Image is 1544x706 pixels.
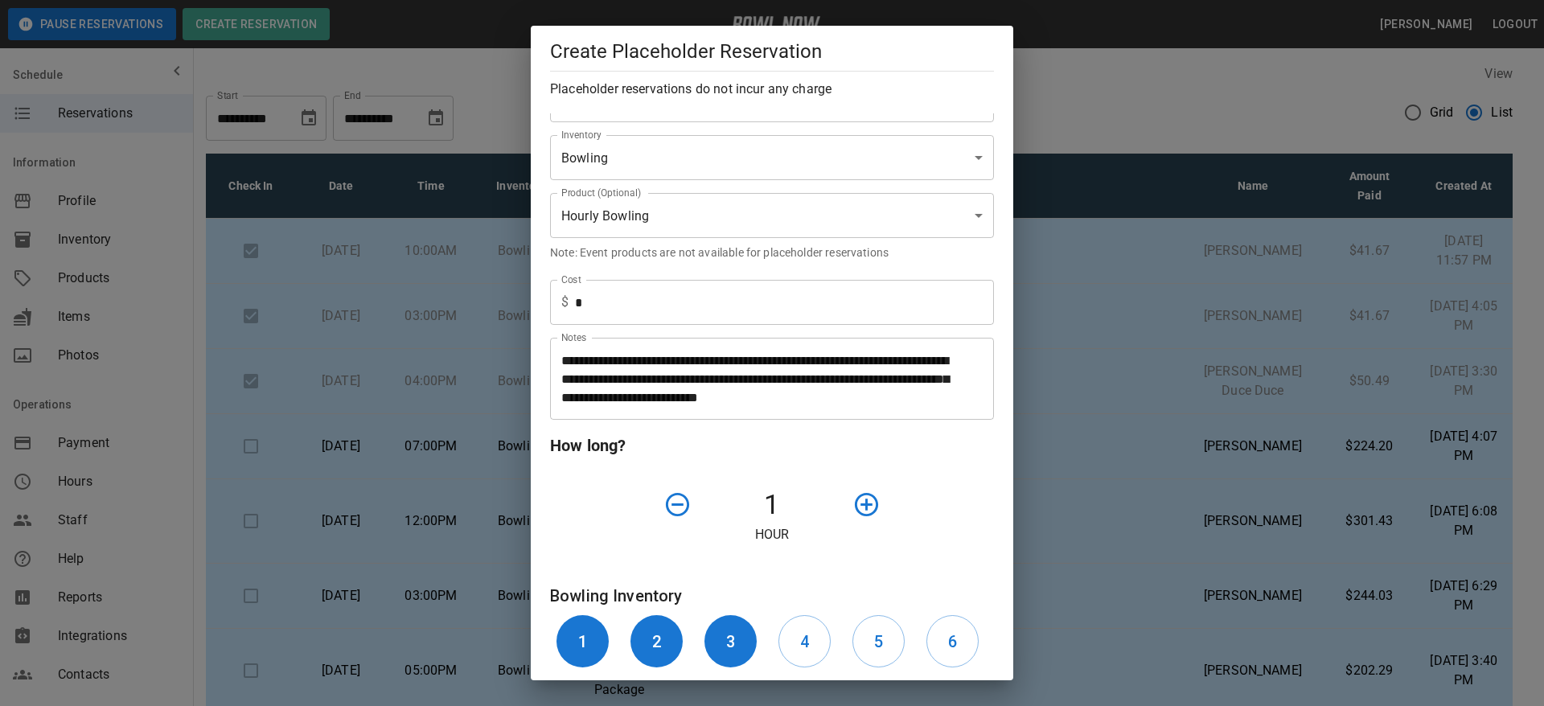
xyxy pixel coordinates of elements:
h6: 5 [874,629,883,655]
h6: How long? [550,433,994,458]
button: 5 [852,615,905,667]
h6: Bowling Inventory [550,583,994,609]
h6: 2 [652,629,661,655]
h6: 1 [578,629,587,655]
h6: Placeholder reservations do not incur any charge [550,78,994,101]
button: 2 [630,615,683,667]
p: $ [561,293,569,312]
button: 4 [778,615,831,667]
h4: 1 [698,488,846,522]
div: Bowling [550,135,994,180]
h6: 6 [948,629,957,655]
h6: 3 [726,629,735,655]
button: 1 [556,615,609,667]
button: 6 [926,615,979,667]
p: Hour [550,525,994,544]
button: 3 [704,615,757,667]
h6: 4 [800,629,809,655]
div: Hourly Bowling [550,193,994,238]
p: Note: Event products are not available for placeholder reservations [550,244,994,261]
h5: Create Placeholder Reservation [550,39,994,64]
